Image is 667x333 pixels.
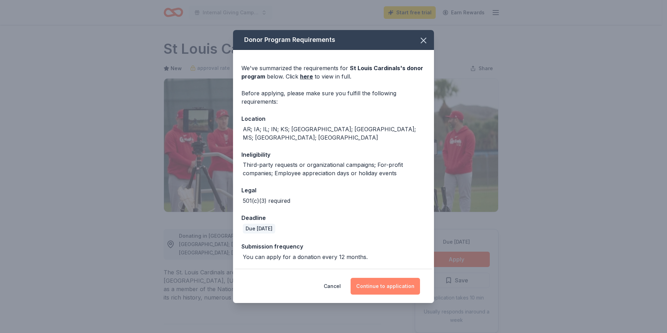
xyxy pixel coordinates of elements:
div: Ineligibility [241,150,426,159]
button: Continue to application [351,278,420,295]
div: Third-party requests or organizational campaigns; For-profit companies; Employee appreciation day... [243,161,426,177]
div: Legal [241,186,426,195]
div: You can apply for a donation every 12 months. [243,253,368,261]
div: Donor Program Requirements [233,30,434,50]
div: Location [241,114,426,123]
div: Before applying, please make sure you fulfill the following requirements: [241,89,426,106]
div: AR; IA; IL; IN; KS; [GEOGRAPHIC_DATA]; [GEOGRAPHIC_DATA]; MS; [GEOGRAPHIC_DATA]; [GEOGRAPHIC_DATA] [243,125,426,142]
div: Due [DATE] [243,224,275,234]
div: Deadline [241,213,426,222]
button: Cancel [324,278,341,295]
div: Submission frequency [241,242,426,251]
a: here [300,72,313,81]
div: We've summarized the requirements for below. Click to view in full. [241,64,426,81]
div: 501(c)(3) required [243,197,290,205]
